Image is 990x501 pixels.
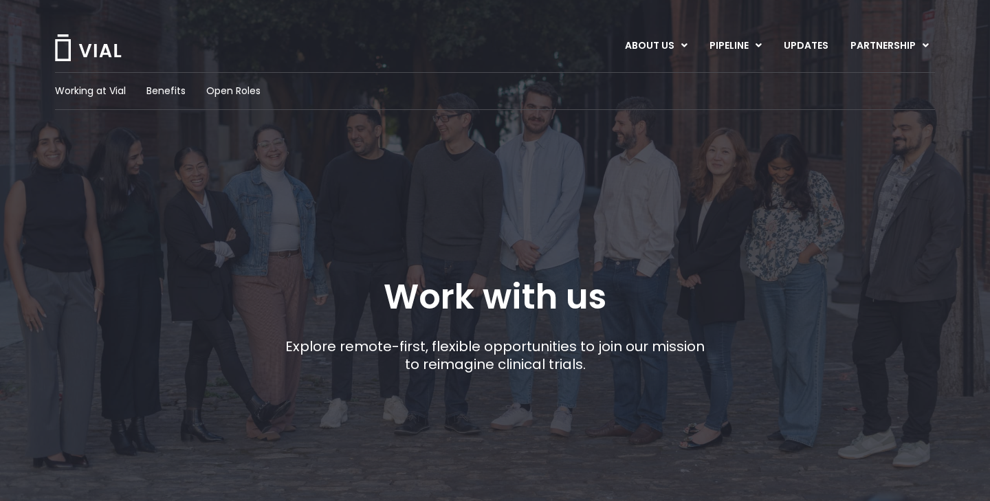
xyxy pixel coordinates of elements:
a: Open Roles [206,84,261,98]
a: PARTNERSHIPMenu Toggle [839,34,940,58]
h1: Work with us [384,277,606,317]
p: Explore remote-first, flexible opportunities to join our mission to reimagine clinical trials. [280,337,710,373]
img: Vial Logo [54,34,122,61]
a: UPDATES [773,34,839,58]
a: Working at Vial [55,84,126,98]
a: Benefits [146,84,186,98]
a: PIPELINEMenu Toggle [698,34,772,58]
a: ABOUT USMenu Toggle [614,34,698,58]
